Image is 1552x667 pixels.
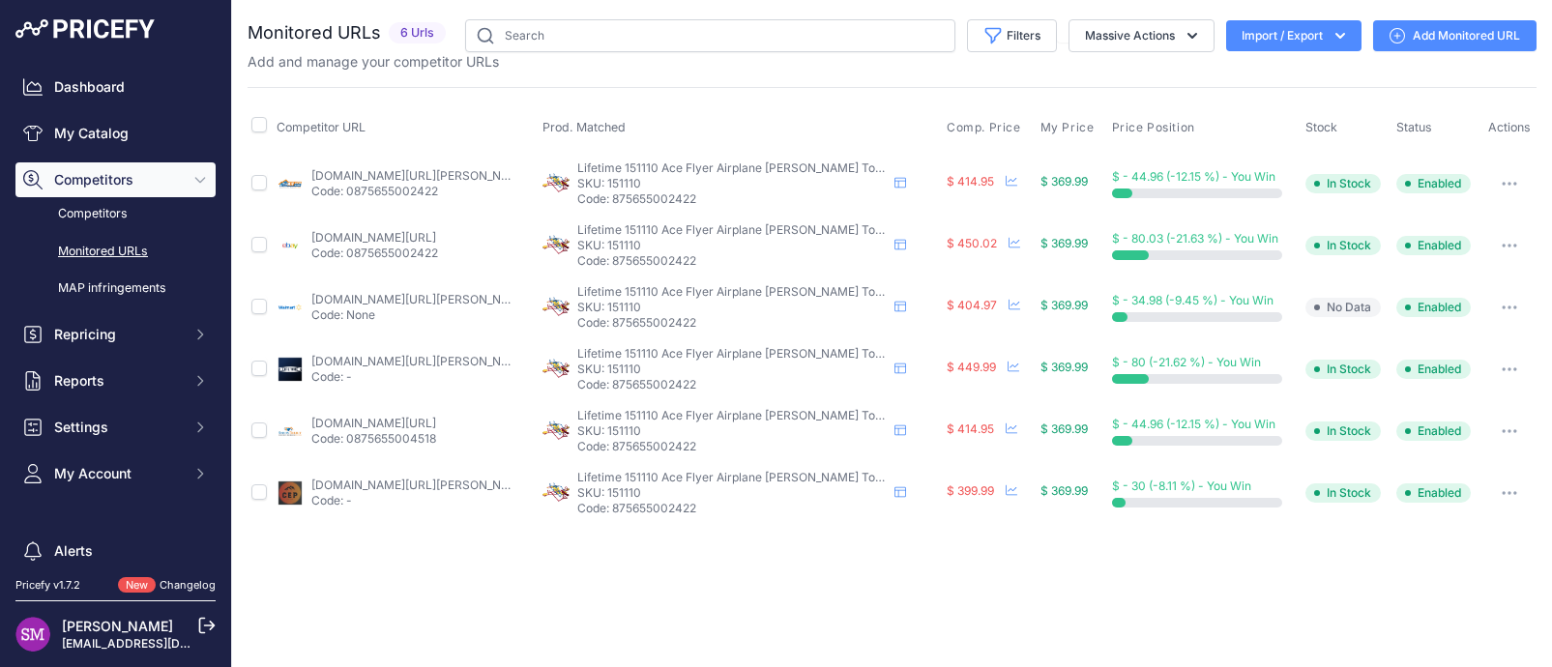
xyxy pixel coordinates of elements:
button: Reports [15,363,216,398]
span: In Stock [1305,174,1381,193]
span: Status [1396,120,1432,134]
p: SKU: 151110 [577,300,887,315]
p: SKU: 151110 [577,423,887,439]
span: My Price [1040,120,1095,135]
a: [DOMAIN_NAME][URL][PERSON_NAME] [311,354,530,368]
span: 6 Urls [389,22,446,44]
span: My Account [54,464,181,483]
span: Lifetime 151110 Ace Flyer Airplane [PERSON_NAME] Totter, Primary Colors - Primary Colors - 8 feet... [577,470,1274,484]
span: New [118,577,156,594]
span: Actions [1488,120,1531,134]
a: [DOMAIN_NAME][URL] [311,230,436,245]
span: $ 369.99 [1040,421,1088,436]
span: $ 449.99 [947,360,996,374]
h2: Monitored URLs [248,19,381,46]
button: Filters [967,19,1057,52]
input: Search [465,19,955,52]
span: Enabled [1396,174,1471,193]
span: $ - 44.96 (-12.15 %) - You Win [1112,417,1275,431]
span: $ - 80.03 (-21.63 %) - You Win [1112,231,1278,246]
span: Lifetime 151110 Ace Flyer Airplane [PERSON_NAME] Totter, Primary Colors - Primary Colors - 8 feet... [577,408,1274,422]
span: In Stock [1305,421,1381,441]
p: SKU: 151110 [577,362,887,377]
button: Massive Actions [1069,19,1215,52]
span: $ 369.99 [1040,236,1088,250]
span: $ 399.99 [947,483,994,498]
p: SKU: 151110 [577,485,887,501]
span: No Data [1305,298,1381,317]
span: Lifetime 151110 Ace Flyer Airplane [PERSON_NAME] Totter, Primary Colors - Primary Colors - 8 feet... [577,346,1274,361]
span: $ - 34.98 (-9.45 %) - You Win [1112,293,1274,307]
p: Code: 0875655004518 [311,431,436,447]
span: In Stock [1305,236,1381,255]
span: $ 404.97 [947,298,997,312]
p: Code: 875655002422 [577,501,887,516]
span: Repricing [54,325,181,344]
span: Enabled [1396,298,1471,317]
a: [PERSON_NAME] [62,618,173,634]
span: Prod. Matched [542,120,626,134]
span: Price Position [1112,120,1195,135]
p: Code: 875655002422 [577,253,887,269]
span: Competitors [54,170,181,189]
p: Code: 875655002422 [577,439,887,454]
div: Pricefy v1.7.2 [15,577,80,594]
a: Dashboard [15,70,216,104]
span: $ 450.02 [947,236,997,250]
button: Price Position [1112,120,1199,135]
span: $ - 80 (-21.62 %) - You Win [1112,355,1261,369]
span: $ 414.95 [947,421,994,436]
span: Enabled [1396,236,1471,255]
p: Code: 0875655002422 [311,246,438,261]
a: Add Monitored URL [1373,20,1537,51]
p: Code: 0875655002422 [311,184,512,199]
span: $ 369.99 [1040,298,1088,312]
span: $ - 44.96 (-12.15 %) - You Win [1112,169,1275,184]
a: Monitored URLs [15,235,216,269]
span: Competitor URL [277,120,366,134]
a: Alerts [15,534,216,568]
span: $ 414.95 [947,174,994,188]
button: My Account [15,456,216,491]
button: Repricing [15,317,216,352]
span: Comp. Price [947,120,1021,135]
a: [DOMAIN_NAME][URL][PERSON_NAME] [311,168,530,183]
a: [EMAIL_ADDRESS][DOMAIN_NAME] [62,636,264,651]
p: SKU: 151110 [577,176,887,191]
button: Settings [15,410,216,445]
nav: Sidebar [15,70,216,642]
span: Lifetime 151110 Ace Flyer Airplane [PERSON_NAME] Totter, Primary Colors - Primary Colors - 8 feet... [577,160,1274,175]
a: My Catalog [15,116,216,151]
button: Import / Export [1226,20,1362,51]
span: In Stock [1305,483,1381,503]
a: Competitors [15,197,216,231]
p: Code: - [311,369,512,385]
a: MAP infringements [15,272,216,305]
span: $ 369.99 [1040,483,1088,498]
span: Lifetime 151110 Ace Flyer Airplane [PERSON_NAME] Totter, Primary Colors - Primary Colors - 8 feet... [577,284,1274,299]
p: Code: 875655002422 [577,191,887,207]
a: [DOMAIN_NAME][URL][PERSON_NAME] [311,292,530,306]
span: $ 369.99 [1040,360,1088,374]
a: [DOMAIN_NAME][URL][PERSON_NAME] [311,478,530,492]
span: Reports [54,371,181,391]
span: Enabled [1396,483,1471,503]
span: In Stock [1305,360,1381,379]
p: Code: - [311,493,512,508]
p: SKU: 151110 [577,238,887,253]
p: Code: None [311,307,512,323]
a: Changelog [160,578,216,592]
span: Stock [1305,120,1337,134]
img: Pricefy Logo [15,19,155,39]
p: Code: 875655002422 [577,377,887,392]
span: Lifetime 151110 Ace Flyer Airplane [PERSON_NAME] Totter, Primary Colors - Primary Colors - 8 feet... [577,222,1274,237]
span: $ - 30 (-8.11 %) - You Win [1112,478,1251,493]
span: Enabled [1396,421,1471,441]
span: Settings [54,418,181,437]
button: My Price [1040,120,1098,135]
span: Enabled [1396,360,1471,379]
a: [DOMAIN_NAME][URL] [311,416,436,430]
span: $ 369.99 [1040,174,1088,188]
button: Comp. Price [947,120,1025,135]
button: Competitors [15,162,216,197]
